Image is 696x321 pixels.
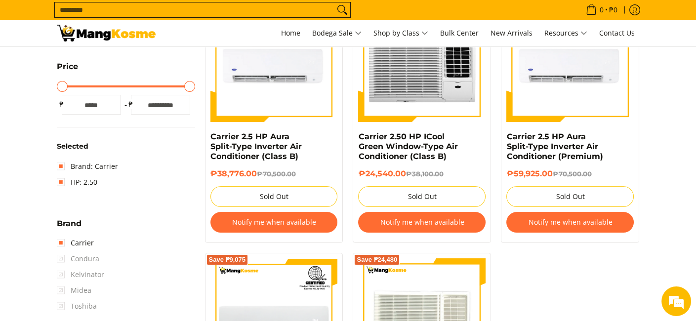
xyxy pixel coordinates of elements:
[162,5,186,29] div: Minimize live chat window
[435,20,484,46] a: Bulk Center
[210,186,338,207] button: Sold Out
[57,282,91,298] span: Midea
[57,25,156,41] img: Bodega Sale Aircon l Mang Kosme: Home Appliances Warehouse Sale
[506,132,603,161] a: Carrier 2.5 HP Aura Split-Type Inverter Air Conditioner (Premium)
[210,132,302,161] a: Carrier 2.5 HP Aura Split-Type Inverter Air Conditioner (Class B)
[506,212,634,233] button: Notify me when available
[440,28,479,38] span: Bulk Center
[583,4,620,15] span: •
[209,257,246,263] span: Save ₱9,075
[358,186,486,207] button: Sold Out
[57,235,94,251] a: Carrier
[276,20,305,46] a: Home
[373,27,428,40] span: Shop by Class
[358,212,486,233] button: Notify me when available
[126,99,136,109] span: ₱
[57,267,104,282] span: Kelvinator
[491,28,532,38] span: New Arrivals
[257,170,296,178] del: ₱70,500.00
[57,159,118,174] a: Brand: Carrier
[57,251,99,267] span: Condura
[57,174,97,190] a: HP: 2.50
[368,20,433,46] a: Shop by Class
[210,169,338,179] h6: ₱38,776.00
[51,55,166,68] div: Chat with us now
[57,298,97,314] span: Toshiba
[406,170,443,178] del: ₱38,100.00
[506,186,634,207] button: Sold Out
[608,6,619,13] span: ₱0
[281,28,300,38] span: Home
[57,220,82,235] summary: Open
[506,169,634,179] h6: ₱59,925.00
[539,20,592,46] a: Resources
[598,6,605,13] span: 0
[599,28,635,38] span: Contact Us
[5,215,188,250] textarea: Type your message and hit 'Enter'
[165,20,640,46] nav: Main Menu
[358,132,457,161] a: Carrier 2.50 HP ICool Green Window-Type Air Conditioner (Class B)
[57,142,195,151] h6: Selected
[357,257,397,263] span: Save ₱24,480
[312,27,362,40] span: Bodega Sale
[486,20,537,46] a: New Arrivals
[57,97,136,197] span: We're online!
[210,212,338,233] button: Notify me when available
[57,220,82,228] span: Brand
[57,63,78,78] summary: Open
[358,169,486,179] h6: ₱24,540.00
[544,27,587,40] span: Resources
[552,170,591,178] del: ₱70,500.00
[307,20,367,46] a: Bodega Sale
[57,63,78,71] span: Price
[57,99,67,109] span: ₱
[594,20,640,46] a: Contact Us
[334,2,350,17] button: Search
